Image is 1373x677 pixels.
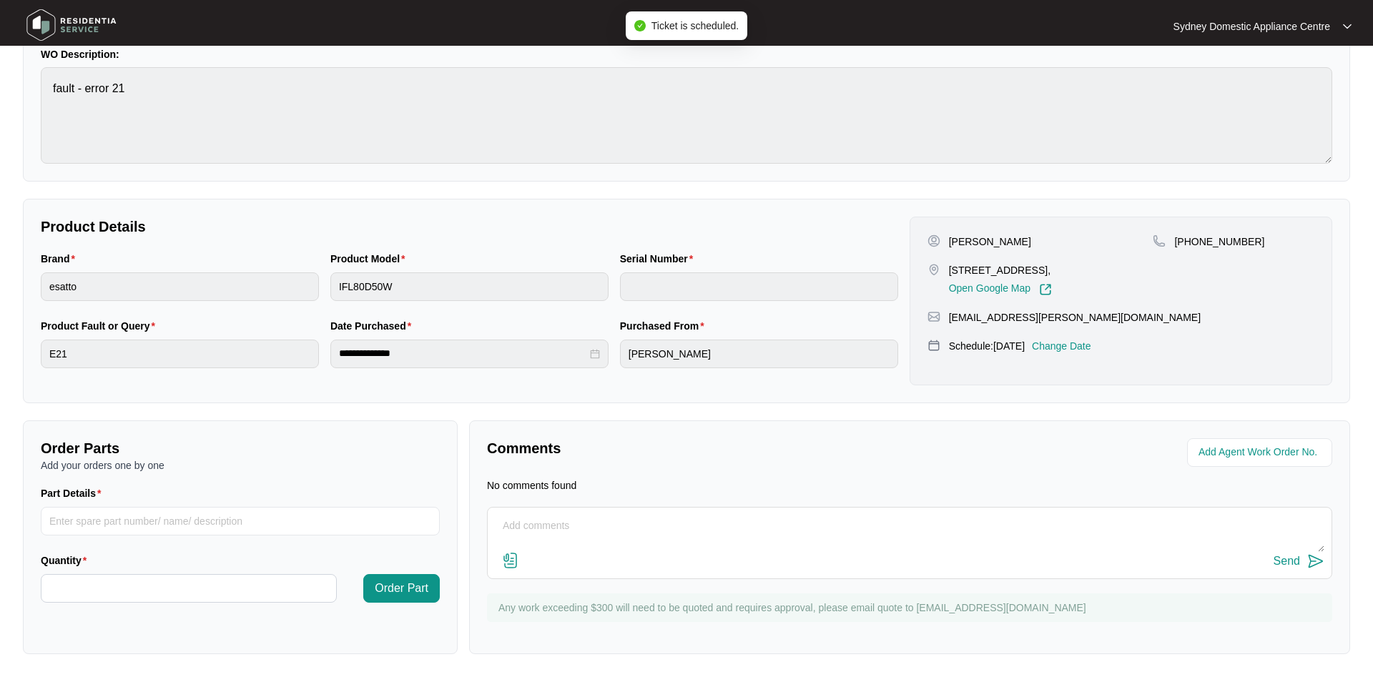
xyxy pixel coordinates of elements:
img: Link-External [1039,283,1052,296]
button: Order Part [363,574,440,603]
img: file-attachment-doc.svg [502,552,519,569]
p: Add your orders one by one [41,458,440,473]
label: Brand [41,252,81,266]
label: Purchased From [620,319,710,333]
input: Add Agent Work Order No. [1199,444,1324,461]
button: Send [1274,552,1324,571]
p: [EMAIL_ADDRESS][PERSON_NAME][DOMAIN_NAME] [949,310,1201,325]
input: Purchased From [620,340,898,368]
p: Sydney Domestic Appliance Centre [1173,19,1330,34]
label: Serial Number [620,252,699,266]
img: dropdown arrow [1343,23,1352,30]
p: Comments [487,438,900,458]
input: Product Fault or Query [41,340,319,368]
input: Part Details [41,507,440,535]
p: No comments found [487,478,576,493]
div: Send [1274,555,1300,568]
img: map-pin [927,263,940,276]
textarea: fault - error 21 [41,67,1332,164]
input: Serial Number [620,272,898,301]
span: check-circle [634,20,646,31]
img: send-icon.svg [1307,553,1324,570]
label: Product Model [330,252,411,266]
label: Date Purchased [330,319,417,333]
p: Any work exceeding $300 will need to be quoted and requires approval, please email quote to [EMAI... [498,601,1325,615]
label: Product Fault or Query [41,319,161,333]
p: [PHONE_NUMBER] [1174,234,1264,249]
p: WO Description: [41,47,1332,61]
img: map-pin [1153,234,1166,247]
p: [PERSON_NAME] [949,234,1031,249]
p: [STREET_ADDRESS], [949,263,1052,277]
input: Brand [41,272,319,301]
img: residentia service logo [21,4,122,46]
img: map-pin [927,310,940,323]
label: Part Details [41,486,107,500]
input: Date Purchased [339,346,587,361]
input: Product Model [330,272,609,301]
p: Schedule: [DATE] [949,339,1025,353]
p: Product Details [41,217,898,237]
span: Ticket is scheduled. [651,20,739,31]
a: Open Google Map [949,283,1052,296]
img: map-pin [927,339,940,352]
p: Order Parts [41,438,440,458]
span: Order Part [375,580,428,597]
p: Change Date [1032,339,1091,353]
img: user-pin [927,234,940,247]
label: Quantity [41,553,92,568]
input: Quantity [41,575,336,602]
